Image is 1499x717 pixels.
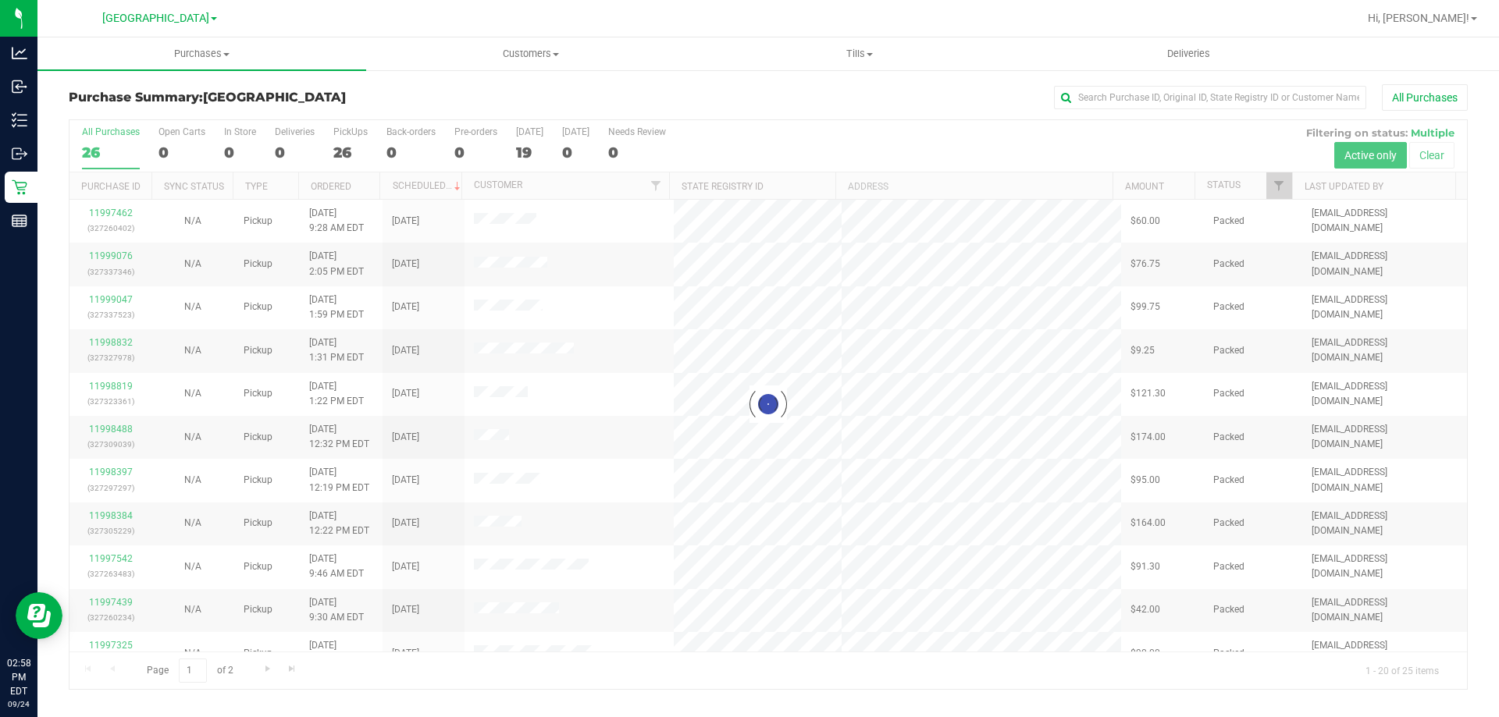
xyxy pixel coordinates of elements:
button: All Purchases [1382,84,1468,111]
span: Customers [367,47,694,61]
span: Hi, [PERSON_NAME]! [1368,12,1469,24]
a: Deliveries [1024,37,1353,70]
span: Deliveries [1146,47,1231,61]
inline-svg: Inventory [12,112,27,128]
inline-svg: Analytics [12,45,27,61]
p: 09/24 [7,698,30,710]
a: Purchases [37,37,366,70]
input: Search Purchase ID, Original ID, State Registry ID or Customer Name... [1054,86,1366,109]
inline-svg: Outbound [12,146,27,162]
inline-svg: Reports [12,213,27,229]
inline-svg: Retail [12,179,27,195]
a: Customers [366,37,695,70]
span: [GEOGRAPHIC_DATA] [203,90,346,105]
span: Purchases [37,47,366,61]
iframe: Resource center [16,592,62,639]
p: 02:58 PM EDT [7,656,30,698]
inline-svg: Inbound [12,79,27,94]
span: Tills [696,47,1023,61]
span: [GEOGRAPHIC_DATA] [102,12,209,25]
h3: Purchase Summary: [69,91,535,105]
a: Tills [695,37,1024,70]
